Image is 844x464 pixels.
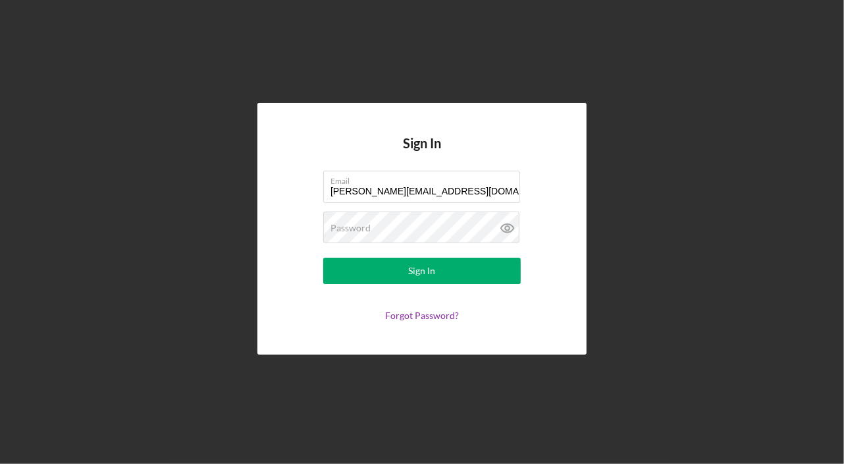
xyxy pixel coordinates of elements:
a: Forgot Password? [385,310,459,321]
label: Email [330,171,520,186]
div: Sign In [409,258,436,284]
h4: Sign In [403,136,441,171]
button: Sign In [323,258,521,284]
label: Password [330,223,371,233]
